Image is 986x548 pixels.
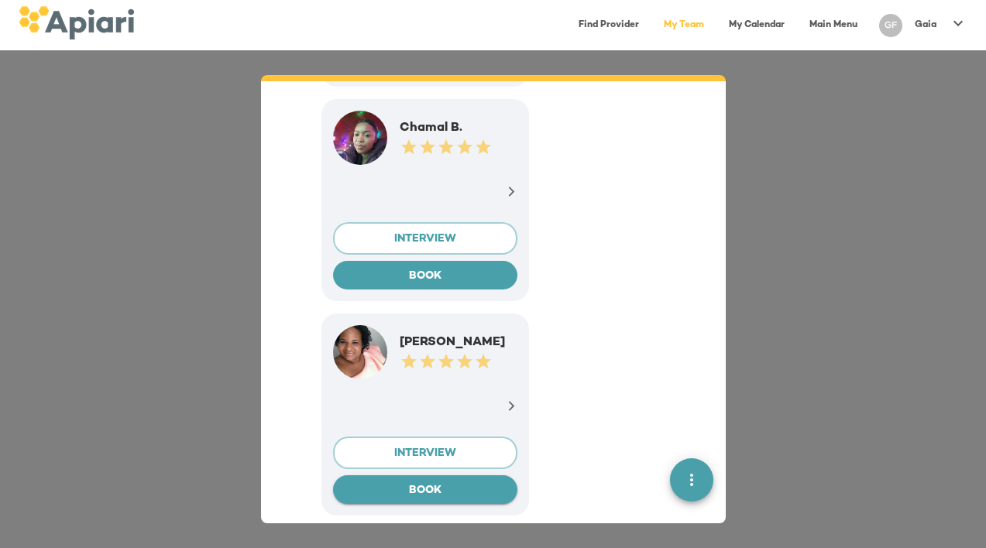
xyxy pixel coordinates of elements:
[19,6,134,39] img: logo
[800,9,867,41] a: Main Menu
[879,14,902,37] div: GF
[400,334,517,352] div: [PERSON_NAME]
[333,437,517,469] button: INTERVIEW
[333,222,517,255] button: INTERVIEW
[333,325,387,379] img: user-photo-123-1659057431008.jpeg
[345,481,505,501] span: BOOK
[569,9,648,41] a: Find Provider
[346,444,504,464] span: INTERVIEW
[346,230,504,249] span: INTERVIEW
[720,9,794,41] a: My Calendar
[345,267,505,286] span: BOOK
[670,458,713,502] button: quick menu
[333,111,387,165] img: user-photo-123-1722169784355.jpeg
[400,120,517,138] div: Chamal B.
[654,9,713,41] a: My Team
[333,475,517,505] button: BOOK
[915,19,936,32] p: Gaia
[333,261,517,290] button: BOOK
